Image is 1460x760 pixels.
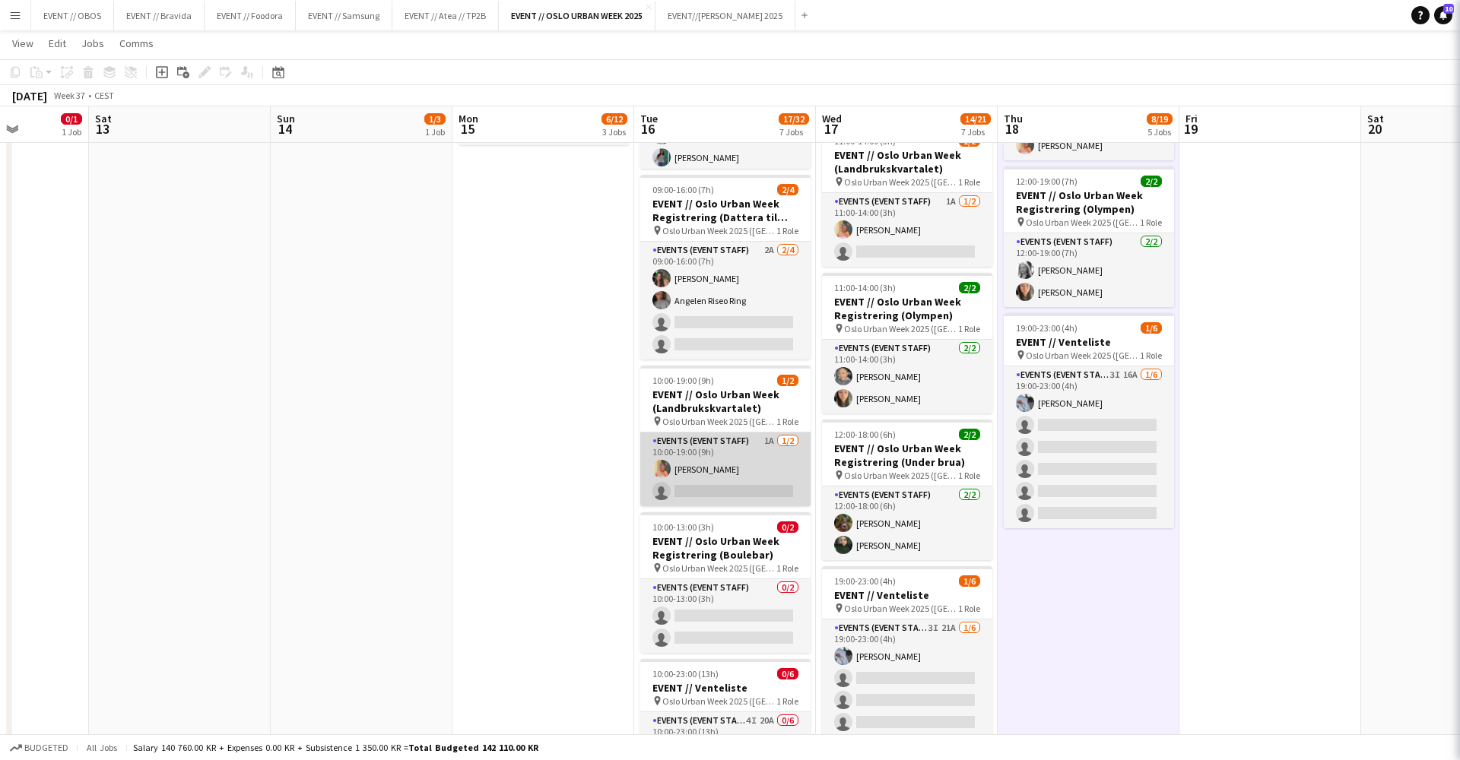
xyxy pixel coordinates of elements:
[94,90,114,101] div: CEST
[640,197,811,224] h3: EVENT // Oslo Urban Week Registrering (Dattera til [GEOGRAPHIC_DATA])
[662,562,776,574] span: Oslo Urban Week 2025 ([GEOGRAPHIC_DATA])
[822,442,992,469] h3: EVENT // Oslo Urban Week Registrering (Under brua)
[43,33,72,53] a: Edit
[49,36,66,50] span: Edit
[424,113,446,125] span: 1/3
[6,33,40,53] a: View
[456,120,478,138] span: 15
[1016,176,1078,187] span: 12:00-19:00 (7h)
[822,486,992,560] app-card-role: Events (Event Staff)2/212:00-18:00 (6h)[PERSON_NAME][PERSON_NAME]
[844,470,958,481] span: Oslo Urban Week 2025 ([GEOGRAPHIC_DATA])
[960,113,991,125] span: 14/21
[133,742,538,753] div: Salary 140 760.00 KR + Expenses 0.00 KR + Subsistence 1 350.00 KR =
[640,579,811,653] app-card-role: Events (Event Staff)0/210:00-13:00 (3h)
[1004,313,1174,528] app-job-card: 19:00-23:00 (4h)1/6EVENT // Venteliste Oslo Urban Week 2025 ([GEOGRAPHIC_DATA])1 RoleEvents (Even...
[822,420,992,560] app-job-card: 12:00-18:00 (6h)2/2EVENT // Oslo Urban Week Registrering (Under brua) Oslo Urban Week 2025 ([GEOG...
[652,668,719,679] span: 10:00-23:00 (13h)
[652,375,714,386] span: 10:00-19:00 (9h)
[392,1,499,30] button: EVENT // Atea // TP2B
[640,242,811,359] app-card-role: Events (Event Staff)2A2/409:00-16:00 (7h)[PERSON_NAME]Angelen Riseo Ring
[959,575,980,587] span: 1/6
[776,562,798,574] span: 1 Role
[834,429,896,440] span: 12:00-18:00 (6h)
[601,113,627,125] span: 6/12
[75,33,110,53] a: Jobs
[95,112,112,125] span: Sat
[1365,120,1384,138] span: 20
[84,742,120,753] span: All jobs
[834,282,896,293] span: 11:00-14:00 (3h)
[1185,112,1198,125] span: Fri
[640,112,658,125] span: Tue
[640,512,811,653] app-job-card: 10:00-13:00 (3h)0/2EVENT // Oslo Urban Week Registrering (Boulebar) Oslo Urban Week 2025 ([GEOGRA...
[662,225,776,236] span: Oslo Urban Week 2025 ([GEOGRAPHIC_DATA])
[296,1,392,30] button: EVENT // Samsung
[1443,4,1454,14] span: 10
[24,743,68,753] span: Budgeted
[820,120,842,138] span: 17
[640,432,811,506] app-card-role: Events (Event Staff)1A1/210:00-19:00 (9h)[PERSON_NAME]
[1141,176,1162,187] span: 2/2
[1004,188,1174,216] h3: EVENT // Oslo Urban Week Registrering (Olympen)
[50,90,88,101] span: Week 37
[113,33,160,53] a: Comms
[12,36,33,50] span: View
[822,193,992,267] app-card-role: Events (Event Staff)1A1/211:00-14:00 (3h)[PERSON_NAME]
[1140,217,1162,228] span: 1 Role
[1183,120,1198,138] span: 19
[662,416,776,427] span: Oslo Urban Week 2025 ([GEOGRAPHIC_DATA])
[1147,126,1172,138] div: 5 Jobs
[12,88,47,103] div: [DATE]
[499,1,655,30] button: EVENT // OSLO URBAN WEEK 2025
[93,120,112,138] span: 13
[776,225,798,236] span: 1 Role
[1004,166,1174,307] app-job-card: 12:00-19:00 (7h)2/2EVENT // Oslo Urban Week Registrering (Olympen) Oslo Urban Week 2025 ([GEOGRAP...
[834,575,896,587] span: 19:00-23:00 (4h)
[8,739,71,756] button: Budgeted
[81,36,104,50] span: Jobs
[1367,112,1384,125] span: Sat
[114,1,205,30] button: EVENT // Bravida
[777,375,798,386] span: 1/2
[459,112,478,125] span: Mon
[1004,335,1174,349] h3: EVENT // Venteliste
[958,470,980,481] span: 1 Role
[779,126,808,138] div: 7 Jobs
[844,176,958,188] span: Oslo Urban Week 2025 ([GEOGRAPHIC_DATA])
[822,126,992,267] app-job-card: 11:00-14:00 (3h)1/2EVENT // Oslo Urban Week (Landbrukskvartalet) Oslo Urban Week 2025 ([GEOGRAPHI...
[779,113,809,125] span: 17/32
[961,126,990,138] div: 7 Jobs
[1004,112,1023,125] span: Thu
[640,388,811,415] h3: EVENT // Oslo Urban Week (Landbrukskvartalet)
[1026,350,1140,361] span: Oslo Urban Week 2025 ([GEOGRAPHIC_DATA])
[1004,366,1174,528] app-card-role: Events (Event Staff)3I16A1/619:00-23:00 (4h)[PERSON_NAME]
[425,126,445,138] div: 1 Job
[822,340,992,413] app-card-role: Events (Event Staff)2/211:00-14:00 (3h)[PERSON_NAME][PERSON_NAME]
[844,323,958,334] span: Oslo Urban Week 2025 ([GEOGRAPHIC_DATA])
[1147,113,1173,125] span: 8/19
[602,126,627,138] div: 3 Jobs
[776,695,798,707] span: 1 Role
[1141,322,1162,334] span: 1/6
[655,1,795,30] button: EVENT//[PERSON_NAME] 2025
[776,416,798,427] span: 1 Role
[1004,233,1174,307] app-card-role: Events (Event Staff)2/212:00-19:00 (7h)[PERSON_NAME][PERSON_NAME]
[275,120,295,138] span: 14
[652,521,714,533] span: 10:00-13:00 (3h)
[640,175,811,359] div: 09:00-16:00 (7h)2/4EVENT // Oslo Urban Week Registrering (Dattera til [GEOGRAPHIC_DATA]) Oslo Urb...
[1434,6,1452,24] a: 10
[31,1,114,30] button: EVENT // OBOS
[662,695,776,707] span: Oslo Urban Week 2025 ([GEOGRAPHIC_DATA])
[638,120,658,138] span: 16
[822,148,992,176] h3: EVENT // Oslo Urban Week (Landbrukskvartalet)
[640,366,811,506] app-job-card: 10:00-19:00 (9h)1/2EVENT // Oslo Urban Week (Landbrukskvartalet) Oslo Urban Week 2025 ([GEOGRAPHI...
[822,295,992,322] h3: EVENT // Oslo Urban Week Registrering (Olympen)
[277,112,295,125] span: Sun
[822,588,992,602] h3: EVENT // Venteliste
[958,176,980,188] span: 1 Role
